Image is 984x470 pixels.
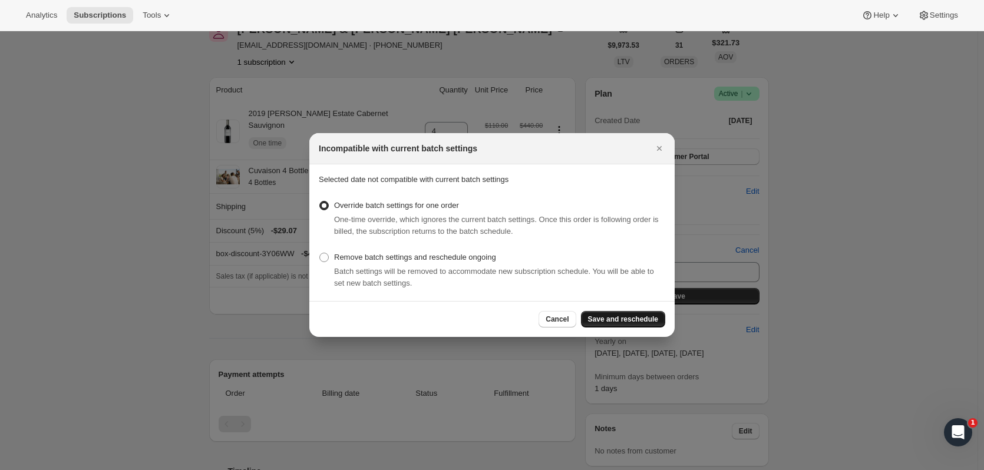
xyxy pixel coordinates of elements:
button: Tools [136,7,180,24]
span: Batch settings will be removed to accommodate new subscription schedule. You will be able to set ... [334,267,654,287]
span: Analytics [26,11,57,20]
span: Tools [143,11,161,20]
button: Subscriptions [67,7,133,24]
span: Settings [930,11,958,20]
span: Cancel [546,315,569,324]
span: 1 [968,418,978,428]
button: Analytics [19,7,64,24]
span: One-time override, which ignores the current batch settings. Once this order is following order i... [334,215,659,236]
span: Selected date not compatible with current batch settings [319,175,508,184]
h2: Incompatible with current batch settings [319,143,477,154]
span: Subscriptions [74,11,126,20]
button: Cancel [539,311,576,327]
span: Override batch settings for one order [334,201,459,210]
span: Help [873,11,889,20]
span: Save and reschedule [588,315,658,324]
button: Help [854,7,908,24]
button: Save and reschedule [581,311,665,327]
button: Close [651,140,668,157]
button: Settings [911,7,965,24]
span: Remove batch settings and reschedule ongoing [334,253,496,262]
iframe: Intercom live chat [944,418,972,446]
